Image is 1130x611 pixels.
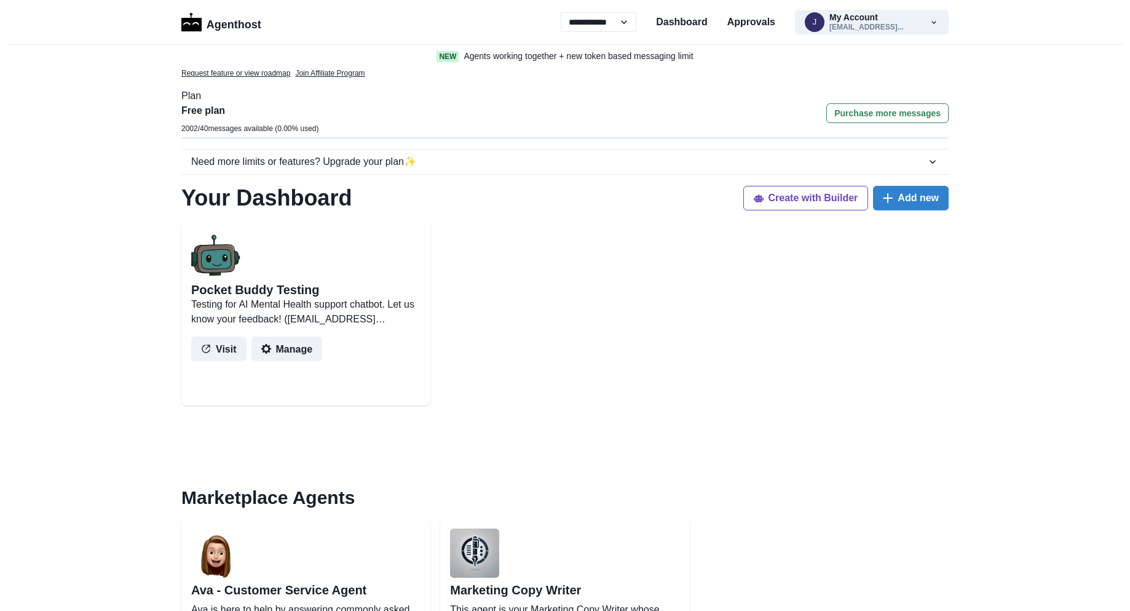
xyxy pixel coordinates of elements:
[251,337,323,361] button: Manage
[826,103,949,123] button: Purchase more messages
[656,15,708,30] a: Dashboard
[295,68,365,79] a: Join Affiliate Program
[450,583,679,597] h2: Marketing Copy Writer
[181,487,949,509] h2: Marketplace Agents
[181,13,202,31] img: Logo
[191,154,927,169] div: Need more limits or features? Upgrade your plan ✨
[181,185,352,211] h1: Your Dashboard
[181,123,319,134] p: 2002 / 40 messages available ( 0.00 % used)
[743,186,869,210] button: Create with Builder
[437,51,459,62] span: New
[795,10,949,34] button: jmorrill3224@gmail.comMy Account[EMAIL_ADDRESS]...
[181,103,319,118] p: Free plan
[411,50,719,63] a: NewAgents working together + new token based messaging limit
[191,337,247,361] button: Visit
[181,68,290,79] a: Request feature or view roadmap
[191,529,240,578] img: user%2F2%2Fb7ac5808-39ff-453c-8ce1-b371fabf5c1b
[191,297,421,327] p: Testing for AI Mental Health support chatbot. Let us know your feedback! ([EMAIL_ADDRESS][DOMAIN_...
[464,50,693,63] p: Agents working together + new token based messaging limit
[207,12,261,33] p: Agenthost
[826,103,949,137] a: Purchase more messages
[191,583,421,597] h2: Ava - Customer Service Agent
[191,282,320,297] h2: Pocket Buddy Testing
[181,150,949,174] button: Need more limits or features? Upgrade your plan✨
[191,231,240,280] img: user%2F5333%2F72baf81b-ed57-4401-9baa-748fec4f5495
[450,529,499,578] img: user%2F2%2Fdef768d2-bb31-48e1-a725-94a4e8c437fd
[727,15,775,30] a: Approvals
[181,12,261,33] a: LogoAgenthost
[873,186,949,210] button: Add new
[181,89,949,103] p: Plan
